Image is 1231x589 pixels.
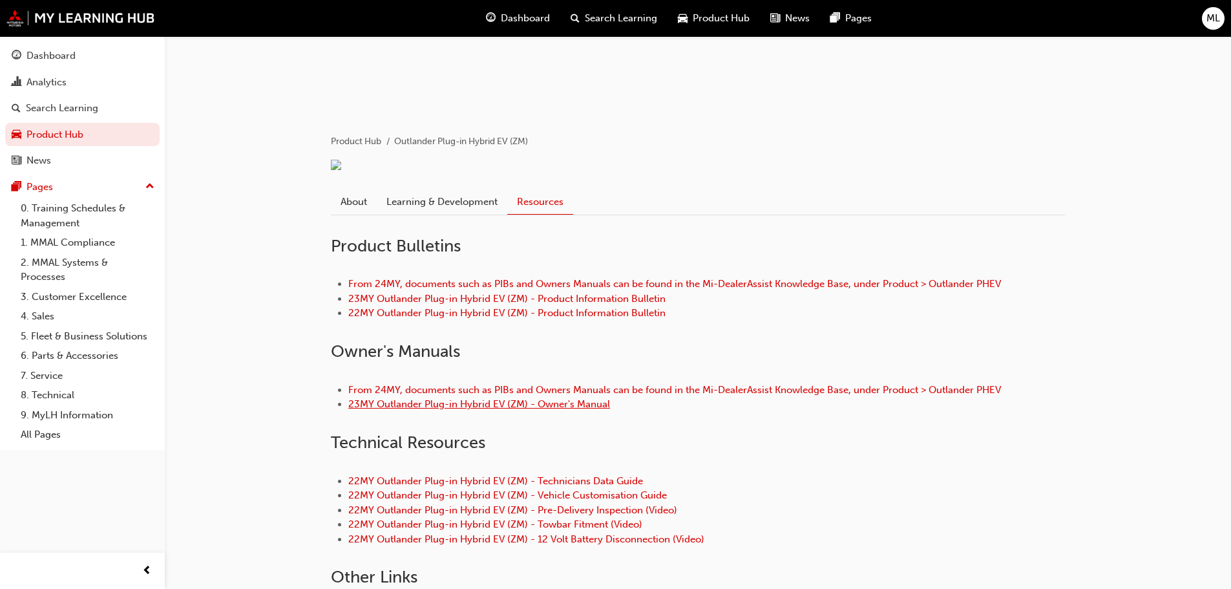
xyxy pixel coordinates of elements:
[348,307,666,319] a: 22MY Outlander Plug-in Hybrid EV (ZM) - Product Information Bulletin
[348,489,667,501] a: 22MY Outlander Plug-in Hybrid EV (ZM) - Vehicle Customisation Guide
[1202,7,1225,30] button: ML
[770,10,780,27] span: news-icon
[5,44,160,68] a: Dashboard
[12,103,21,114] span: search-icon
[348,533,704,545] a: 22MY Outlander Plug-in Hybrid EV (ZM) - 12 Volt Battery Disconnection (Video)
[331,136,381,147] a: Product Hub
[6,10,155,27] img: mmal
[331,160,341,170] img: 8ccfd17a-e56e-4f56-8479-a2c618eed6c0.png
[5,41,160,175] button: DashboardAnalyticsSearch LearningProduct HubNews
[26,75,67,90] div: Analytics
[12,50,21,62] span: guage-icon
[12,77,21,89] span: chart-icon
[348,475,643,487] a: 22MY Outlander Plug-in Hybrid EV (ZM) - Technicians Data Guide
[16,287,160,307] a: 3. Customer Excellence
[785,11,810,26] span: News
[16,253,160,287] a: 2. MMAL Systems & Processes
[16,346,160,366] a: 6. Parts & Accessories
[760,5,820,32] a: news-iconNews
[507,189,573,215] a: Resources
[16,327,160,347] a: 5. Fleet & Business Solutions
[377,189,507,214] a: Learning & Development
[486,10,496,27] span: guage-icon
[12,155,21,167] span: news-icon
[331,189,377,214] a: About
[394,134,528,149] li: Outlander Plug-in Hybrid EV (ZM)
[26,180,53,195] div: Pages
[5,70,160,94] a: Analytics
[16,366,160,386] a: 7. Service
[16,405,160,425] a: 9. MyLH Information
[331,236,1065,257] h2: Product Bulletins
[5,149,160,173] a: News
[5,96,160,120] a: Search Learning
[16,198,160,233] a: 0. Training Schedules & Management
[693,11,750,26] span: Product Hub
[348,384,1001,396] a: From 24MY, documents such as PIBs and Owners Manuals can be found in the Mi-DealerAssist Knowledg...
[5,175,160,199] button: Pages
[16,306,160,327] a: 4. Sales
[331,341,1065,362] h2: Owner ' s Manuals
[12,182,21,193] span: pages-icon
[348,398,610,410] a: 23MY Outlander Plug-in Hybrid EV (ZM) - Owner's Manual
[26,48,76,63] div: Dashboard
[820,5,882,32] a: pages-iconPages
[348,504,677,516] a: 22MY Outlander Plug-in Hybrid EV (ZM) - Pre-Delivery Inspection (Video)
[845,11,872,26] span: Pages
[476,5,560,32] a: guage-iconDashboard
[142,563,152,579] span: prev-icon
[145,178,154,195] span: up-icon
[26,153,51,168] div: News
[348,293,666,305] a: 23MY Outlander Plug-in Hybrid EV (ZM) - Product Information Bulletin
[501,11,550,26] span: Dashboard
[12,129,21,141] span: car-icon
[331,433,1065,453] h2: Technical Resources
[348,278,1001,290] a: From 24MY, documents such as PIBs and Owners Manuals can be found in the Mi-DealerAssist Knowledg...
[571,10,580,27] span: search-icon
[668,5,760,32] a: car-iconProduct Hub
[585,11,657,26] span: Search Learning
[16,425,160,445] a: All Pages
[16,385,160,405] a: 8. Technical
[16,233,160,253] a: 1. MMAL Compliance
[331,567,1065,588] h2: Other Links
[560,5,668,32] a: search-iconSearch Learning
[348,519,642,530] a: 22MY Outlander Plug-in Hybrid EV (ZM) - Towbar Fitment (Video)
[26,101,98,116] div: Search Learning
[5,123,160,147] a: Product Hub
[678,10,688,27] span: car-icon
[830,10,840,27] span: pages-icon
[1206,11,1220,26] span: ML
